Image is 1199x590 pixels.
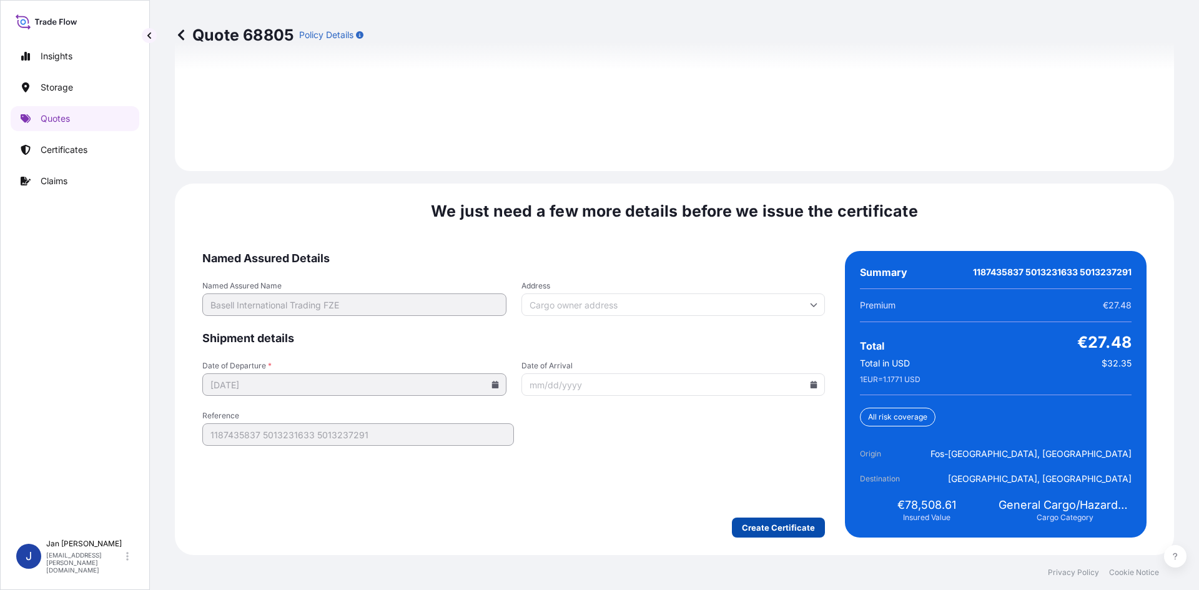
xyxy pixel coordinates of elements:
[431,201,918,221] span: We just need a few more details before we issue the certificate
[202,373,506,396] input: mm/dd/yyyy
[973,266,1132,278] span: 1187435837 5013231633 5013237291
[521,373,826,396] input: mm/dd/yyyy
[521,361,826,371] span: Date of Arrival
[202,411,514,421] span: Reference
[299,29,353,41] p: Policy Details
[11,44,139,69] a: Insights
[860,473,930,485] span: Destination
[1037,513,1093,523] span: Cargo Category
[860,357,910,370] span: Total in USD
[175,25,294,45] p: Quote 68805
[860,448,930,460] span: Origin
[930,448,1132,460] span: Fos-[GEOGRAPHIC_DATA], [GEOGRAPHIC_DATA]
[41,81,73,94] p: Storage
[26,550,32,563] span: J
[41,175,67,187] p: Claims
[1102,357,1132,370] span: $32.35
[41,50,72,62] p: Insights
[999,498,1132,513] span: General Cargo/Hazardous Material
[11,169,139,194] a: Claims
[11,75,139,100] a: Storage
[903,513,950,523] span: Insured Value
[202,423,514,446] input: Your internal reference
[521,293,826,316] input: Cargo owner address
[860,299,896,312] span: Premium
[41,112,70,125] p: Quotes
[860,340,884,352] span: Total
[11,137,139,162] a: Certificates
[732,518,825,538] button: Create Certificate
[202,251,825,266] span: Named Assured Details
[1109,568,1159,578] a: Cookie Notice
[860,408,935,426] div: All risk coverage
[1048,568,1099,578] a: Privacy Policy
[46,539,124,549] p: Jan [PERSON_NAME]
[860,266,907,278] span: Summary
[202,281,506,291] span: Named Assured Name
[948,473,1132,485] span: [GEOGRAPHIC_DATA], [GEOGRAPHIC_DATA]
[202,331,825,346] span: Shipment details
[860,375,920,385] span: 1 EUR = 1.1771 USD
[742,521,815,534] p: Create Certificate
[897,498,956,513] span: €78,508.61
[41,144,87,156] p: Certificates
[202,361,506,371] span: Date of Departure
[11,106,139,131] a: Quotes
[1103,299,1132,312] span: €27.48
[521,281,826,291] span: Address
[1077,332,1132,352] span: €27.48
[46,551,124,574] p: [EMAIL_ADDRESS][PERSON_NAME][DOMAIN_NAME]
